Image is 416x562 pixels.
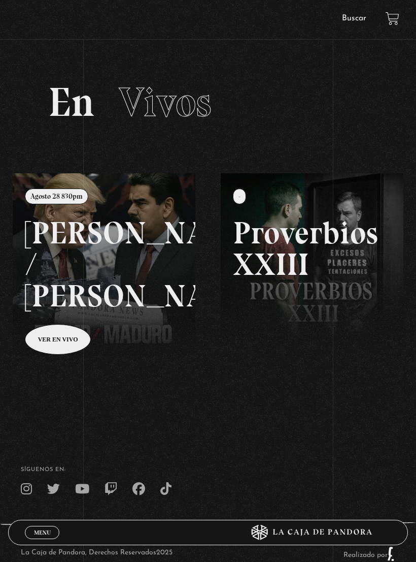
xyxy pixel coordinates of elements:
[343,551,395,559] a: Realizado por
[119,78,212,127] span: Vivos
[342,14,366,22] a: Buscar
[21,467,395,473] h4: SÍguenos en:
[386,12,399,25] a: View your shopping cart
[34,529,51,536] span: Menu
[48,82,368,122] h2: En
[21,546,172,561] p: La Caja de Pandora, Derechos Reservados 2025
[30,538,54,545] span: Cerrar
